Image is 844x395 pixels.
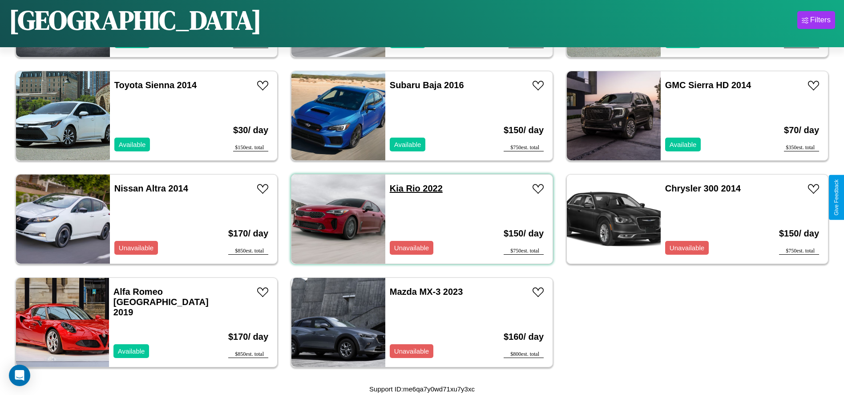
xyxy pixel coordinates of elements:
[114,80,197,90] a: Toyota Sienna 2014
[504,323,544,351] h3: $ 160 / day
[784,144,819,151] div: $ 350 est. total
[504,248,544,255] div: $ 750 est. total
[784,116,819,144] h3: $ 70 / day
[394,345,429,357] p: Unavailable
[504,116,544,144] h3: $ 150 / day
[504,220,544,248] h3: $ 150 / day
[228,351,268,358] div: $ 850 est. total
[779,248,819,255] div: $ 750 est. total
[228,220,268,248] h3: $ 170 / day
[9,365,30,386] div: Open Intercom Messenger
[833,179,840,216] div: Give Feedback
[233,116,268,144] h3: $ 30 / day
[113,287,209,317] a: Alfa Romeo [GEOGRAPHIC_DATA] 2019
[504,144,544,151] div: $ 750 est. total
[118,345,145,357] p: Available
[390,183,443,193] a: Kia Rio 2022
[228,323,268,351] h3: $ 170 / day
[119,242,153,254] p: Unavailable
[228,248,268,255] div: $ 850 est. total
[670,242,704,254] p: Unavailable
[504,351,544,358] div: $ 800 est. total
[394,242,429,254] p: Unavailable
[394,138,421,151] p: Available
[797,11,835,29] button: Filters
[119,138,146,151] p: Available
[114,183,188,193] a: Nissan Altra 2014
[779,220,819,248] h3: $ 150 / day
[810,16,831,24] div: Filters
[390,80,464,90] a: Subaru Baja 2016
[369,383,475,395] p: Support ID: me6qa7y0wd71xu7y3xc
[9,2,262,38] h1: [GEOGRAPHIC_DATA]
[390,287,463,297] a: Mazda MX-3 2023
[233,144,268,151] div: $ 150 est. total
[665,183,741,193] a: Chrysler 300 2014
[670,138,697,151] p: Available
[665,80,751,90] a: GMC Sierra HD 2014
